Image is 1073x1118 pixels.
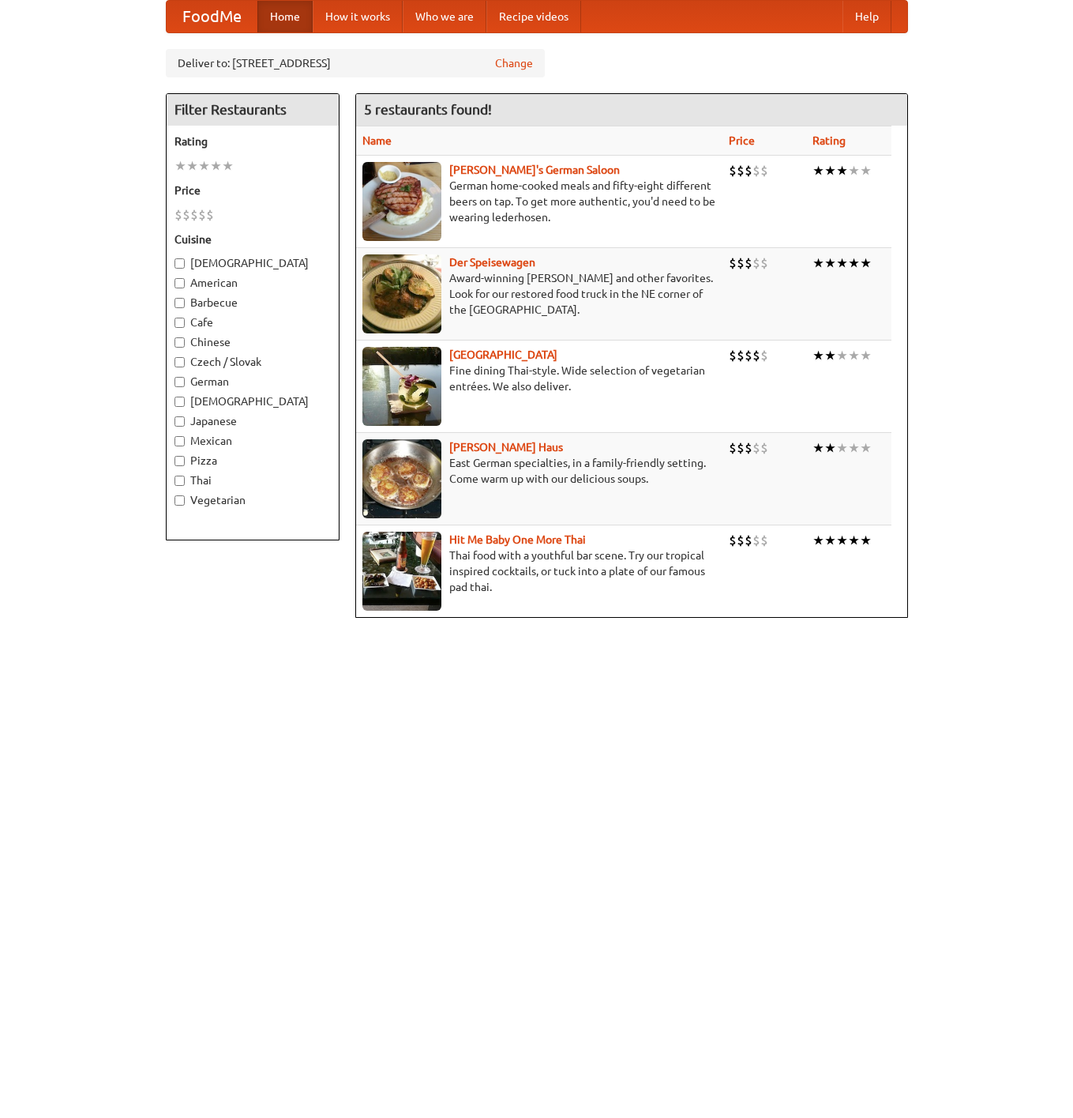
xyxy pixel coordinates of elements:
div: Deliver to: [STREET_ADDRESS] [166,49,545,77]
li: $ [760,162,768,179]
li: $ [760,347,768,364]
li: $ [760,439,768,457]
input: Chinese [174,337,185,348]
li: $ [752,162,760,179]
label: Barbecue [174,295,331,311]
li: ★ [860,532,872,549]
li: ★ [824,439,836,457]
li: ★ [824,254,836,272]
li: $ [729,532,737,549]
li: $ [737,347,745,364]
h4: Filter Restaurants [167,94,339,126]
label: Japanese [174,413,331,429]
li: ★ [198,157,210,175]
li: ★ [812,347,824,364]
input: Vegetarian [174,495,185,506]
li: ★ [222,157,234,175]
label: Chinese [174,334,331,350]
li: $ [729,162,737,179]
a: Recipe videos [486,1,581,32]
label: [DEMOGRAPHIC_DATA] [174,255,331,271]
label: Czech / Slovak [174,354,331,370]
a: Who we are [403,1,486,32]
li: $ [729,347,737,364]
p: Thai food with a youthful bar scene. Try our tropical inspired cocktails, or tuck into a plate of... [362,548,716,595]
li: $ [752,439,760,457]
img: satay.jpg [362,347,441,426]
li: ★ [210,157,222,175]
p: German home-cooked meals and fifty-eight different beers on tap. To get more authentic, you'd nee... [362,178,716,225]
li: $ [737,162,745,179]
li: $ [182,206,190,224]
input: German [174,377,185,387]
input: Cafe [174,318,185,328]
label: Thai [174,472,331,488]
li: $ [745,347,752,364]
input: [DEMOGRAPHIC_DATA] [174,258,185,269]
li: $ [190,206,198,224]
li: $ [745,532,752,549]
input: Barbecue [174,298,185,308]
a: [PERSON_NAME]'s German Saloon [449,164,620,176]
li: ★ [848,439,860,457]
li: ★ [824,532,836,549]
a: Home [257,1,313,32]
li: $ [760,532,768,549]
li: ★ [836,439,848,457]
img: kohlhaus.jpg [362,439,441,518]
li: ★ [812,254,824,272]
p: Fine dining Thai-style. Wide selection of vegetarian entrées. We also deliver. [362,363,716,394]
input: Czech / Slovak [174,357,185,367]
img: babythai.jpg [362,532,441,611]
li: $ [752,532,760,549]
li: ★ [860,347,872,364]
label: German [174,374,331,390]
li: ★ [174,157,186,175]
input: [DEMOGRAPHIC_DATA] [174,397,185,407]
img: speisewagen.jpg [362,254,441,333]
li: ★ [860,162,872,179]
li: $ [206,206,214,224]
h5: Rating [174,134,331,149]
h5: Price [174,183,331,198]
li: $ [737,439,745,457]
a: Hit Me Baby One More Thai [449,533,586,546]
h5: Cuisine [174,232,331,247]
label: Cafe [174,314,331,330]
label: [DEMOGRAPHIC_DATA] [174,393,331,409]
li: ★ [186,157,198,175]
a: [PERSON_NAME] Haus [449,441,563,454]
li: $ [745,162,752,179]
a: Name [362,134,392,147]
li: ★ [836,254,848,272]
p: East German specialties, in a family-friendly setting. Come warm up with our delicious soups. [362,455,716,487]
li: $ [737,254,745,272]
a: Rating [812,134,846,147]
li: ★ [836,532,848,549]
a: FoodMe [167,1,257,32]
li: $ [737,532,745,549]
li: ★ [836,162,848,179]
li: ★ [812,162,824,179]
li: $ [752,347,760,364]
img: esthers.jpg [362,162,441,241]
ng-pluralize: 5 restaurants found! [364,102,492,117]
li: $ [729,439,737,457]
input: American [174,278,185,288]
li: $ [752,254,760,272]
a: Der Speisewagen [449,256,535,269]
p: Award-winning [PERSON_NAME] and other favorites. Look for our restored food truck in the NE corne... [362,270,716,318]
li: ★ [848,162,860,179]
label: Vegetarian [174,492,331,508]
label: American [174,275,331,291]
li: ★ [824,162,836,179]
li: ★ [836,347,848,364]
li: $ [745,439,752,457]
label: Mexican [174,433,331,449]
li: ★ [824,347,836,364]
li: ★ [860,254,872,272]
